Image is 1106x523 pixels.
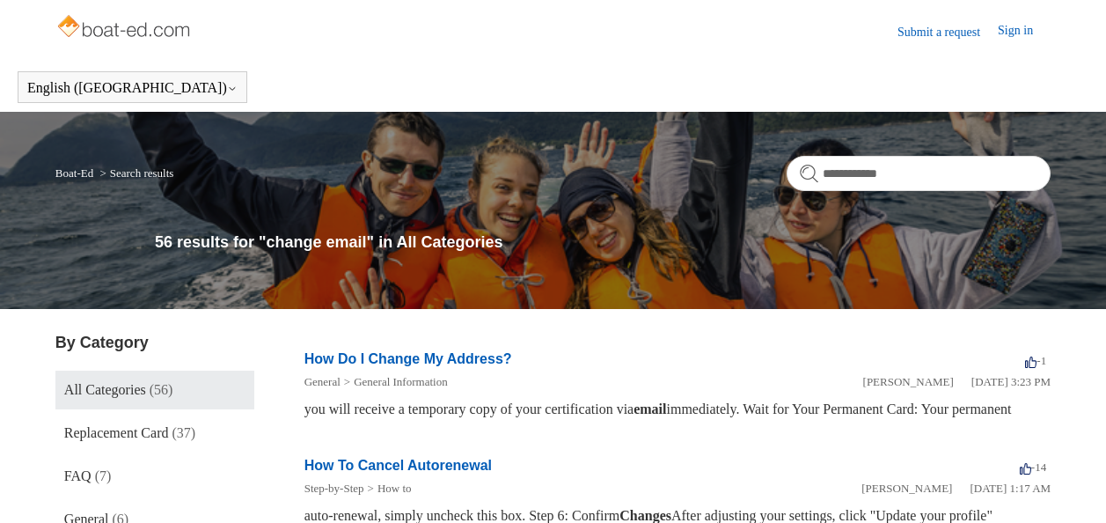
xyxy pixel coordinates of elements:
button: English ([GEOGRAPHIC_DATA]) [27,80,238,96]
time: 03/16/2022, 01:17 [970,482,1051,495]
a: General Information [354,375,447,388]
a: How Do I Change My Address? [304,351,512,366]
a: General [304,375,341,388]
a: How To Cancel Autorenewal [304,458,492,473]
span: FAQ [64,468,92,483]
h1: 56 results for "change email" in All Categories [155,231,1051,254]
li: Search results [96,166,173,180]
li: Boat-Ed [55,166,97,180]
em: Changes [619,508,671,523]
a: Sign in [998,21,1051,42]
time: 01/05/2024, 15:23 [971,375,1051,388]
li: Step-by-Step [304,480,364,497]
a: Submit a request [897,23,998,41]
li: How to [364,480,412,497]
a: Step-by-Step [304,482,364,495]
a: Boat-Ed [55,166,93,180]
span: (37) [172,425,195,440]
div: you will receive a temporary copy of your certification via immediately. Wait for Your Permanent ... [304,399,1051,420]
span: -1 [1025,354,1046,367]
a: How to [377,482,412,495]
span: -14 [1020,460,1046,474]
li: General Information [341,373,448,391]
li: General [304,373,341,391]
li: [PERSON_NAME] [863,373,954,391]
a: Replacement Card (37) [55,414,254,453]
span: (56) [150,382,173,397]
span: All Categories [64,382,146,397]
input: Search [787,156,1051,191]
span: (7) [95,468,112,483]
span: Replacement Card [64,425,169,440]
a: All Categories (56) [55,371,254,409]
img: Boat-Ed Help Center home page [55,11,195,46]
a: FAQ (7) [55,457,254,496]
div: Live chat [1060,477,1106,523]
h3: By Category [55,331,254,355]
em: email [634,401,666,416]
li: [PERSON_NAME] [861,480,952,497]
